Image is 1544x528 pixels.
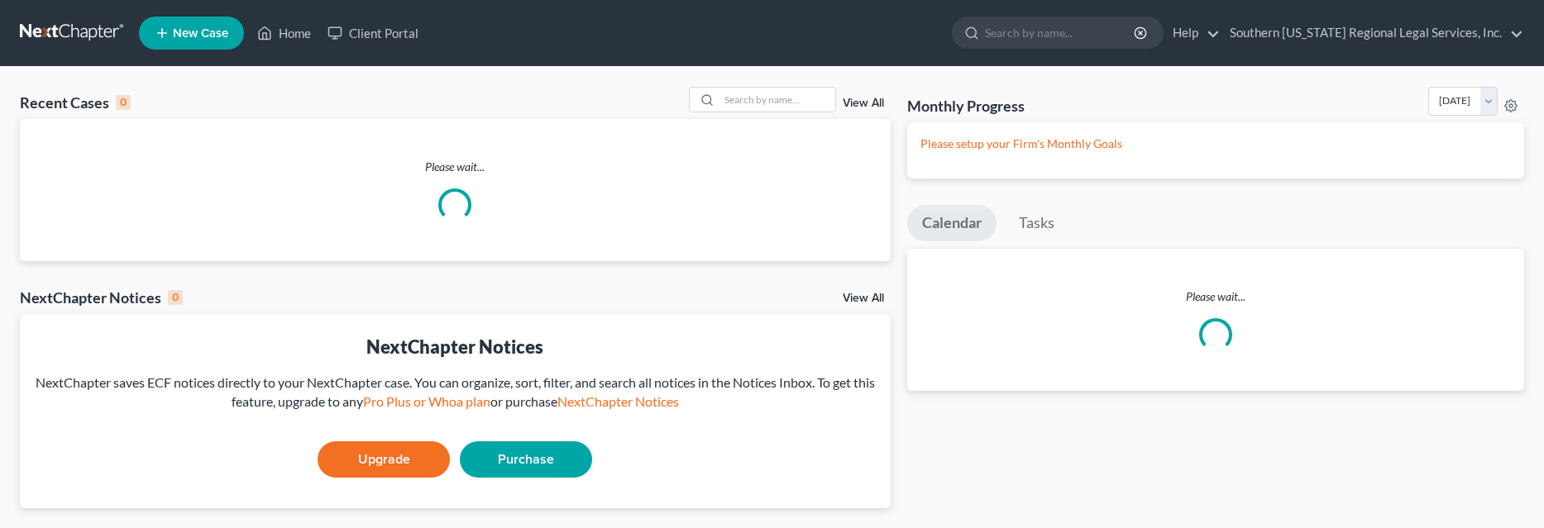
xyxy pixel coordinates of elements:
[460,441,592,478] a: Purchase
[249,18,319,48] a: Home
[116,95,131,110] div: 0
[1164,18,1220,48] a: Help
[719,88,835,112] input: Search by name...
[20,93,131,112] div: Recent Cases
[985,17,1136,48] input: Search by name...
[1004,205,1069,241] a: Tasks
[907,96,1025,116] h3: Monthly Progress
[33,334,877,359] div: NextChapter Notices
[318,441,450,478] a: Upgrade
[1221,18,1523,48] a: Southern [US_STATE] Regional Legal Services, Inc.
[173,27,228,40] span: New Case
[363,393,490,409] a: Pro Plus or Whoa plan
[168,290,183,305] div: 0
[907,205,997,241] a: Calendar
[33,373,877,411] div: NextChapter saves ECF notices directly to your NextChapter case. You can organize, sort, filter, ...
[920,136,1511,152] p: Please setup your Firm's Monthly Goals
[557,393,679,409] a: NextChapter Notices
[843,293,884,304] a: View All
[20,159,891,175] p: Please wait...
[319,18,427,48] a: Client Portal
[843,98,884,109] a: View All
[907,288,1524,305] p: Please wait...
[20,288,183,307] div: NextChapter Notices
